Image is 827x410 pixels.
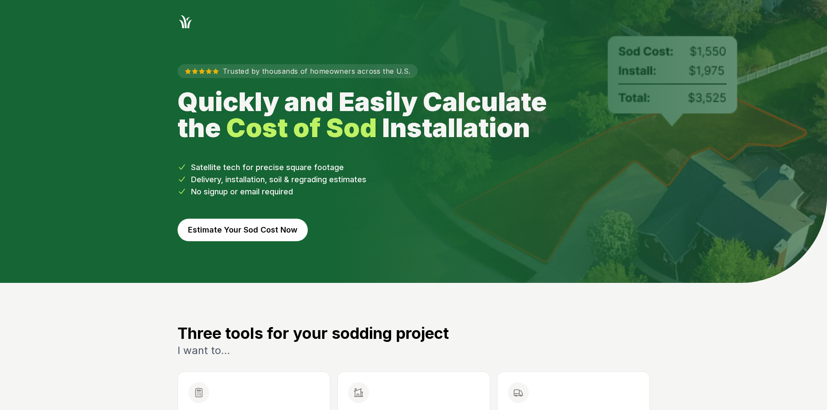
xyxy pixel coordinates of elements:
[178,186,650,198] li: No signup or email required
[178,325,650,342] h3: Three tools for your sodding project
[178,64,418,78] p: Trusted by thousands of homeowners across the U.S.
[178,174,650,186] li: Delivery, installation, soil & regrading
[178,344,650,358] p: I want to...
[226,112,377,143] strong: Cost of Sod
[178,219,308,241] button: Estimate Your Sod Cost Now
[329,175,366,184] span: estimates
[178,89,567,141] h1: Quickly and Easily Calculate the Installation
[178,161,650,174] li: Satellite tech for precise square footage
